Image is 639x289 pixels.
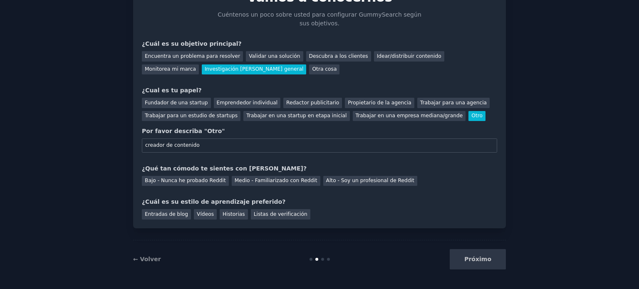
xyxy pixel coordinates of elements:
font: Fundador de una startup [145,100,208,106]
font: Entradas de blog [145,211,188,217]
font: Alto - Soy un profesional de Reddit [326,178,414,183]
font: Medio - Familiarizado con Reddit [235,178,317,183]
font: Emprendedor individual [217,100,277,106]
font: Trabajar para una agencia [420,100,487,106]
font: ¿Cuál es su estilo de aprendizaje preferido? [142,198,285,205]
font: Bajo - Nunca he probado Reddit [145,178,226,183]
input: Tu rol [142,138,497,153]
font: Monitorea mi marca [145,66,196,72]
font: Por favor describa "Otro" [142,128,225,134]
font: Investigación [PERSON_NAME] general [205,66,304,72]
font: Propietario de la agencia [348,100,411,106]
font: Trabajar en una empresa mediana/grande [356,113,463,119]
font: Trabajar para un estudio de startups [145,113,238,119]
font: Descubra a los clientes [309,53,368,59]
font: Validar una solución [249,53,300,59]
font: Historias [223,211,245,217]
font: Redactor publicitario [286,100,339,106]
font: ¿Cuál es su objetivo principal? [142,40,242,47]
font: Trabajar en una startup en etapa inicial [246,113,347,119]
font: Cuéntenos un poco sobre usted para configurar GummySearch según sus objetivos. [218,11,421,27]
font: Vídeos [197,211,214,217]
font: Idear/distribuir contenido [377,53,441,59]
font: ¿Qué tan cómodo te sientes con [PERSON_NAME]? [142,165,307,172]
font: Otro [471,113,483,119]
font: Listas de verificación [254,211,307,217]
font: ¿Cual es tu papel? [142,87,202,94]
a: ← Volver [133,256,161,262]
font: Otra cosa [312,66,337,72]
font: Encuentra un problema para resolver [145,53,240,59]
